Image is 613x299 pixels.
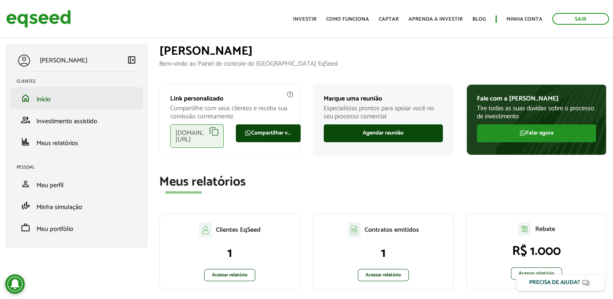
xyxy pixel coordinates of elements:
p: Tire todas as suas dúvidas sobre o processo de investimento [477,105,596,120]
div: [DOMAIN_NAME][URL] [170,124,224,148]
span: finance [21,137,30,147]
li: Meu portfólio [11,217,143,239]
span: Meu perfil [36,180,64,191]
p: R$ 1.000 [475,243,598,259]
a: Compartilhar via WhatsApp [236,124,301,142]
a: Agendar reunião [324,124,443,142]
a: Investir [293,17,316,22]
span: Minha simulação [36,202,82,213]
span: Investimento assistido [36,116,97,127]
img: agent-clientes.svg [199,222,212,237]
span: Meu portfólio [36,224,73,235]
a: finance_modeMinha simulação [17,201,137,211]
a: homeInício [17,93,137,103]
span: finance_mode [21,201,30,211]
p: Bem-vindo ao Painel de controle do [GEOGRAPHIC_DATA] EqSeed [159,60,607,68]
a: workMeu portfólio [17,223,137,233]
p: Clientes EqSeed [216,226,261,234]
span: left_panel_close [127,55,137,65]
a: Acessar relatório [358,269,409,281]
a: Sair [552,13,609,25]
p: 1 [168,246,291,261]
h2: Clientes [17,79,143,84]
p: [PERSON_NAME] [40,57,88,64]
span: person [21,179,30,189]
p: Marque uma reunião [324,95,443,103]
a: personMeu perfil [17,179,137,189]
p: Rebate [535,225,555,233]
a: Como funciona [326,17,369,22]
a: Acessar relatório [511,267,562,280]
a: financeMeus relatórios [17,137,137,147]
a: Minha conta [506,17,543,22]
p: Contratos emitidos [365,226,419,234]
span: group [21,115,30,125]
a: groupInvestimento assistido [17,115,137,125]
li: Minha simulação [11,195,143,217]
h1: [PERSON_NAME] [159,45,607,58]
li: Meu perfil [11,173,143,195]
li: Investimento assistido [11,109,143,131]
img: agent-contratos.svg [348,222,361,237]
li: Meus relatórios [11,131,143,153]
a: Acessar relatório [204,269,255,281]
li: Início [11,87,143,109]
span: home [21,93,30,103]
h2: Pessoal [17,165,143,170]
img: agent-meulink-info2.svg [286,91,294,98]
p: 1 [322,246,445,261]
a: Blog [472,17,486,22]
a: Falar agora [477,124,596,142]
p: Link personalizado [170,95,289,103]
p: Fale com a [PERSON_NAME] [477,95,596,103]
img: EqSeed [6,8,71,30]
img: FaWhatsapp.svg [245,130,251,136]
a: Aprenda a investir [408,17,463,22]
span: Meus relatórios [36,138,78,149]
p: Compartilhe com seus clientes e receba sua comissão corretamente [170,105,289,120]
img: FaWhatsapp.svg [519,130,526,136]
p: Especialistas prontos para apoiar você no seu processo comercial [324,105,443,120]
h2: Meus relatórios [159,175,607,189]
img: agent-relatorio.svg [518,222,531,235]
a: Colapsar menu [127,55,137,66]
a: Captar [379,17,399,22]
span: Início [36,94,51,105]
span: work [21,223,30,233]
